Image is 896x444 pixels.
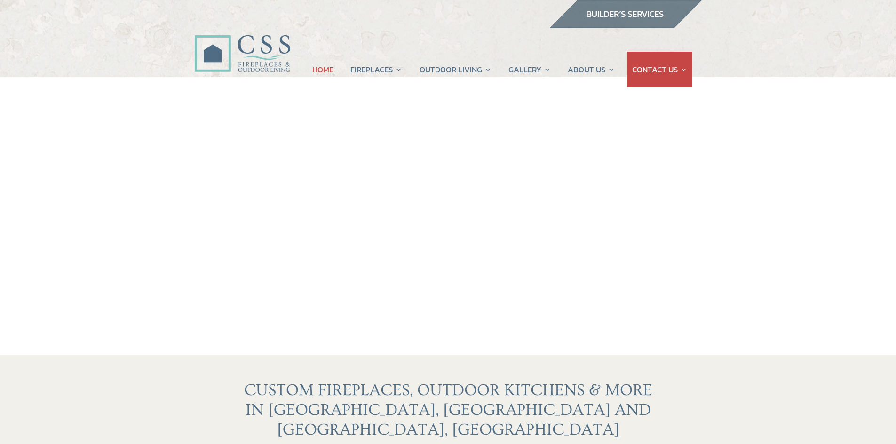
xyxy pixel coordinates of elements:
[312,52,333,87] a: HOME
[568,52,615,87] a: ABOUT US
[549,19,702,31] a: builder services construction supply
[350,52,402,87] a: FIREPLACES
[632,52,687,87] a: CONTACT US
[508,52,551,87] a: GALLERY
[420,52,492,87] a: OUTDOOR LIVING
[194,9,290,77] img: CSS Fireplaces & Outdoor Living (Formerly Construction Solutions & Supply)- Jacksonville Ormond B...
